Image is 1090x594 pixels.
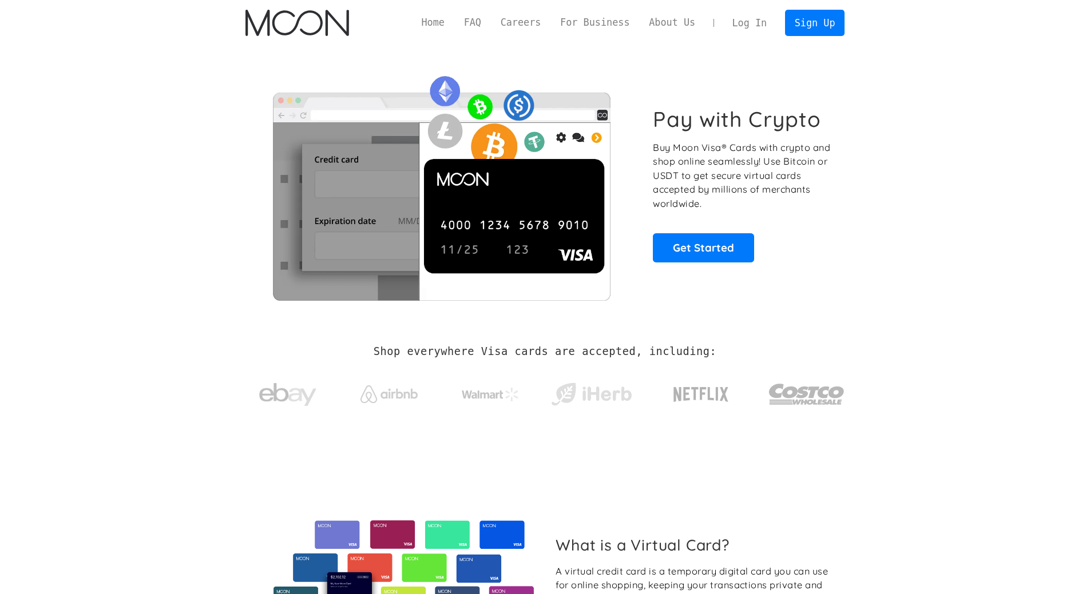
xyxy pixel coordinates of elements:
a: Log In [723,10,776,35]
a: Walmart [447,376,533,407]
a: Home [412,15,454,30]
a: Sign Up [785,10,845,35]
img: Walmart [462,388,519,401]
h2: Shop everywhere Visa cards are accepted, including: [374,345,716,358]
a: Get Started [653,233,754,262]
img: Costco [768,373,845,416]
img: ebay [259,377,316,413]
img: Moon Cards let you spend your crypto anywhere Visa is accepted. [245,68,637,300]
a: For Business [550,15,639,30]
img: Netflix [672,380,730,409]
a: Netflix [650,369,752,414]
img: Moon Logo [245,10,349,36]
img: iHerb [549,380,634,409]
h1: Pay with Crypto [653,106,821,132]
a: Careers [491,15,550,30]
a: iHerb [549,368,634,415]
a: About Us [639,15,705,30]
a: Airbnb [346,374,431,409]
h2: What is a Virtual Card? [556,536,835,554]
p: Buy Moon Visa® Cards with crypto and shop online seamlessly! Use Bitcoin or USDT to get secure vi... [653,141,832,211]
img: Airbnb [360,385,418,403]
a: Costco [768,361,845,421]
a: home [245,10,349,36]
a: FAQ [454,15,491,30]
a: ebay [245,365,331,418]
